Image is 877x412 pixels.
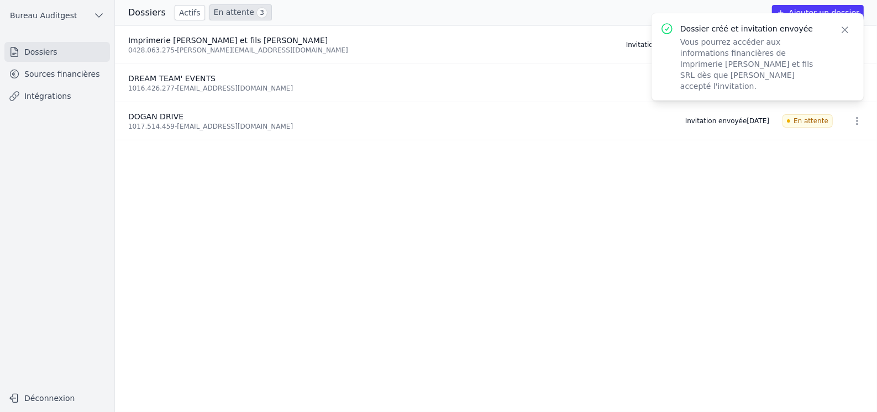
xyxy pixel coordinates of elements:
span: Bureau Auditgest [10,10,77,21]
button: Bureau Auditgest [4,7,110,24]
p: Vous pourrez accéder aux informations financières de Imprimerie [PERSON_NAME] et fils SRL dès que... [680,36,826,92]
span: Imprimerie [PERSON_NAME] et fils [PERSON_NAME] [128,36,328,45]
span: DOGAN DRIVE [128,112,183,121]
div: 1017.514.459 - [EMAIL_ADDRESS][DOMAIN_NAME] [128,122,672,131]
button: Déconnexion [4,389,110,407]
a: En attente 3 [209,4,272,20]
div: Invitation envoyée [DATE] [685,117,769,125]
span: 3 [256,7,267,18]
span: DREAM TEAM' EVENTS [128,74,216,83]
span: En attente [783,114,833,128]
div: Invitation envoyée il y a quelques secondes [626,40,769,49]
p: Dossier créé et invitation envoyée [680,23,826,34]
h3: Dossiers [128,6,166,19]
a: Dossiers [4,42,110,62]
a: Actifs [175,5,205,20]
a: Intégrations [4,86,110,106]
a: Sources financières [4,64,110,84]
div: 0428.063.275 - [PERSON_NAME][EMAIL_ADDRESS][DOMAIN_NAME] [128,46,613,55]
div: 1016.426.277 - [EMAIL_ADDRESS][DOMAIN_NAME] [128,84,672,93]
button: Ajouter un dossier [772,5,864,20]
